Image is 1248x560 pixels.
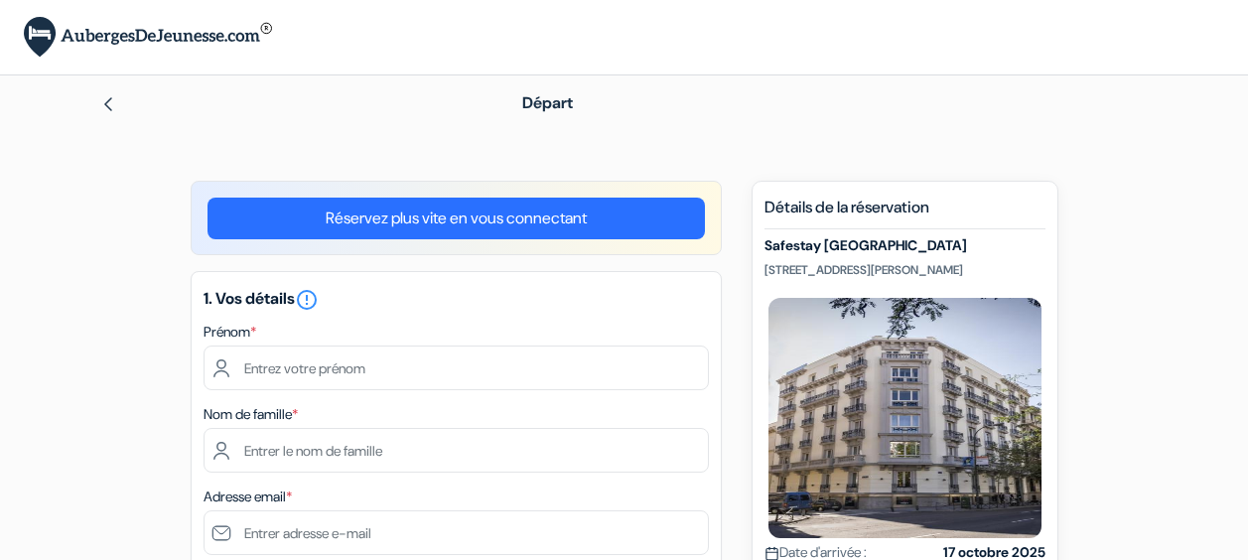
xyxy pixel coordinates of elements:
[24,17,272,58] img: AubergesDeJeunesse.com
[204,346,709,390] input: Entrez votre prénom
[522,92,573,113] span: Départ
[295,288,319,309] a: error_outline
[764,262,1045,278] p: [STREET_ADDRESS][PERSON_NAME]
[764,198,1045,229] h5: Détails de la réservation
[204,510,709,555] input: Entrer adresse e-mail
[204,428,709,473] input: Entrer le nom de famille
[204,322,256,343] label: Prénom
[764,237,1045,254] h5: Safestay [GEOGRAPHIC_DATA]
[208,198,705,239] a: Réservez plus vite en vous connectant
[204,288,709,312] h5: 1. Vos détails
[204,487,292,507] label: Adresse email
[100,96,116,112] img: left_arrow.svg
[204,404,298,425] label: Nom de famille
[295,288,319,312] i: error_outline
